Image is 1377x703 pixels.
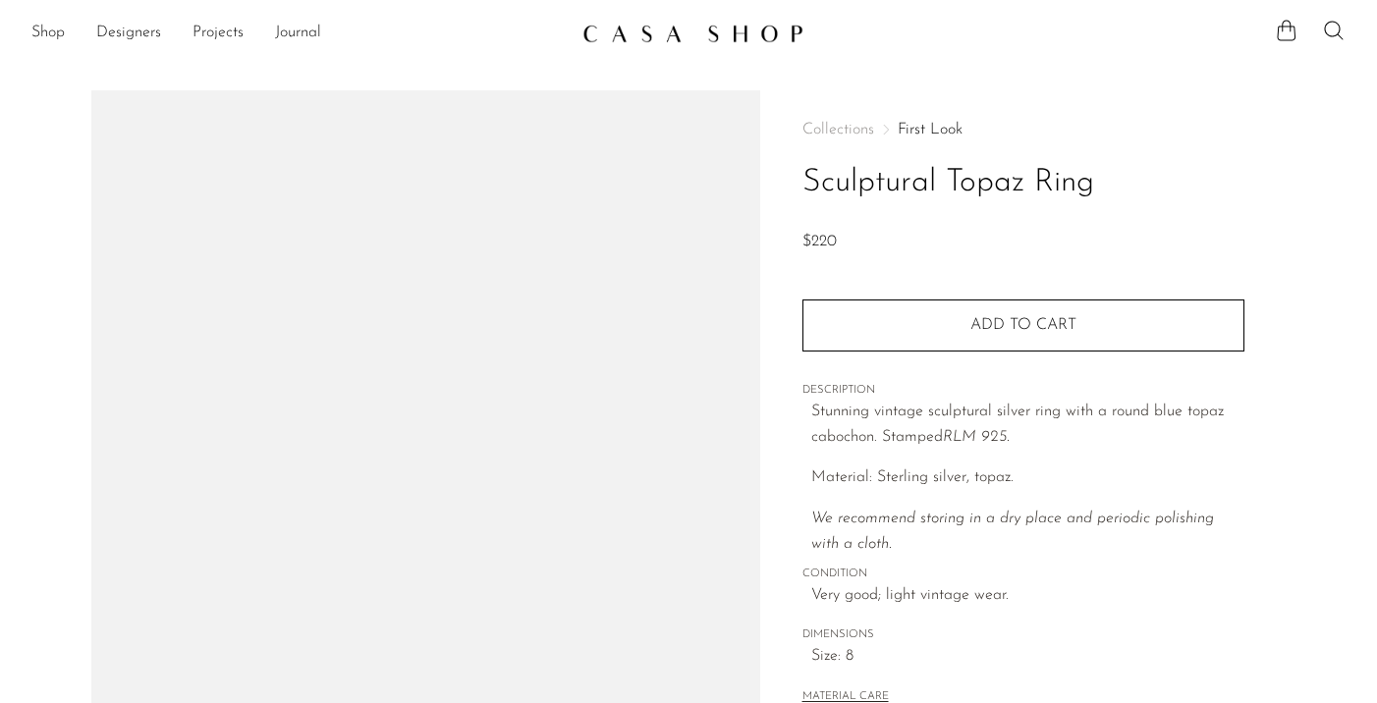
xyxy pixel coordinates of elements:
a: Journal [275,21,321,46]
a: Projects [193,21,244,46]
p: Material: Sterling silver, topaz. [811,465,1244,491]
em: RLM 925. [943,429,1010,445]
span: Add to cart [970,317,1076,333]
h1: Sculptural Topaz Ring [802,158,1244,208]
span: Collections [802,122,874,137]
a: First Look [898,122,963,137]
span: Very good; light vintage wear. [811,583,1244,609]
ul: NEW HEADER MENU [31,17,567,50]
p: Stunning vintage sculptural silver ring with a round blue topaz cabochon. Stamped [811,400,1244,450]
span: DIMENSIONS [802,626,1244,644]
span: CONDITION [802,566,1244,583]
i: We recommend storing in a dry place and periodic polishing with a cloth. [811,511,1214,552]
nav: Desktop navigation [31,17,567,50]
nav: Breadcrumbs [802,122,1244,137]
span: DESCRIPTION [802,382,1244,400]
a: Designers [96,21,161,46]
a: Shop [31,21,65,46]
span: Size: 8 [811,644,1244,670]
button: Add to cart [802,299,1244,351]
span: $220 [802,234,837,249]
